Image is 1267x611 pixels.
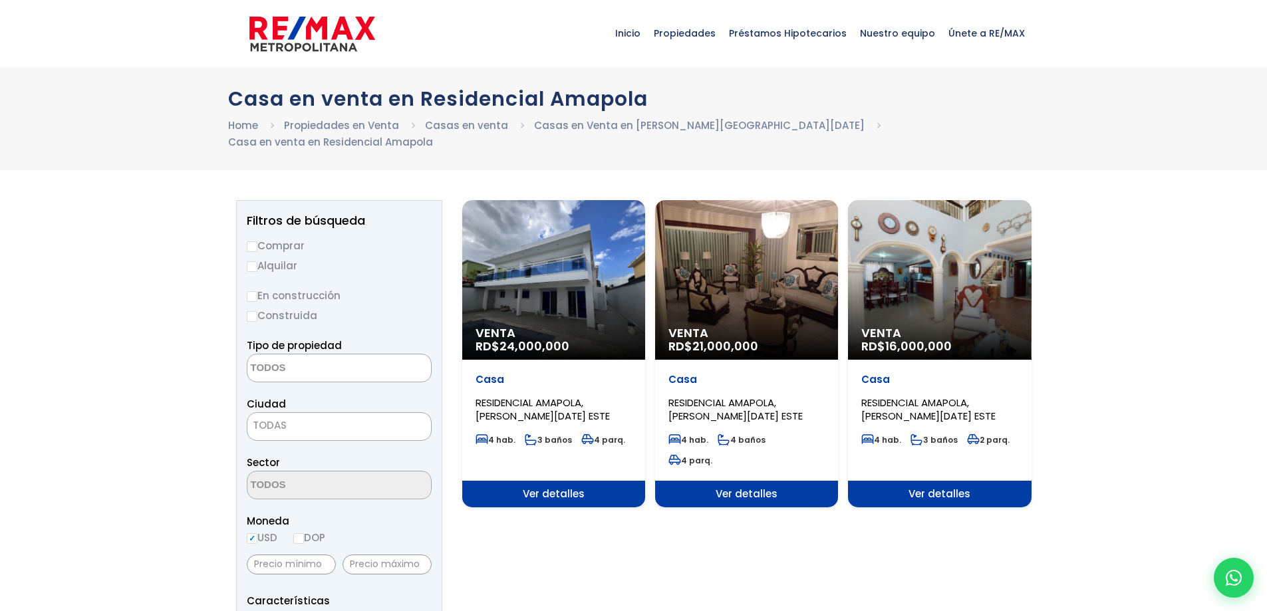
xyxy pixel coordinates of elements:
a: Casas en venta [425,118,508,132]
span: 4 baños [718,434,766,445]
input: Comprar [247,241,257,252]
a: Casas en Venta en [PERSON_NAME][GEOGRAPHIC_DATA][DATE] [534,118,865,132]
span: RD$ [861,338,952,354]
span: 24,000,000 [499,338,569,354]
span: Venta [668,326,825,340]
span: Ciudad [247,397,286,411]
label: En construcción [247,287,432,304]
span: 3 baños [911,434,958,445]
input: Precio mínimo [247,554,336,574]
span: 3 baños [525,434,572,445]
label: Construida [247,307,432,324]
span: TODAS [247,412,432,441]
li: Casa en venta en Residencial Amapola [228,134,433,150]
input: USD [247,533,257,544]
span: 4 parq. [581,434,625,445]
span: Ver detalles [848,481,1031,507]
input: Construida [247,311,257,322]
input: Alquilar [247,261,257,272]
a: Venta RD$16,000,000 Casa RESIDENCIAL AMAPOLA, [PERSON_NAME][DATE] ESTE 4 hab. 3 baños 2 parq. Ver... [848,200,1031,507]
span: Venta [476,326,632,340]
img: remax-metropolitana-logo [249,14,375,54]
span: TODAS [247,416,431,435]
a: Home [228,118,258,132]
span: 4 hab. [668,434,708,445]
label: Alquilar [247,257,432,274]
span: Inicio [609,13,647,53]
span: 2 parq. [967,434,1010,445]
span: 4 parq. [668,455,712,466]
label: USD [247,529,277,546]
span: Únete a RE/MAX [942,13,1032,53]
p: Casa [476,373,632,386]
input: Precio máximo [343,554,432,574]
a: Venta RD$21,000,000 Casa RESIDENCIAL AMAPOLA, [PERSON_NAME][DATE] ESTE 4 hab. 4 baños 4 parq. Ver... [655,200,838,507]
span: RESIDENCIAL AMAPOLA, [PERSON_NAME][DATE] ESTE [861,396,996,423]
p: Características [247,592,432,609]
input: DOP [293,533,304,544]
span: Tipo de propiedad [247,338,342,352]
span: Préstamos Hipotecarios [722,13,853,53]
span: Venta [861,326,1018,340]
label: DOP [293,529,325,546]
p: Casa [668,373,825,386]
span: 4 hab. [861,434,901,445]
span: Sector [247,455,280,469]
span: Moneda [247,513,432,529]
span: RESIDENCIAL AMAPOLA, [PERSON_NAME][DATE] ESTE [668,396,803,423]
span: 16,000,000 [885,338,952,354]
span: Ver detalles [655,481,838,507]
span: RESIDENCIAL AMAPOLA, [PERSON_NAME][DATE] ESTE [476,396,610,423]
span: Ver detalles [462,481,645,507]
span: RD$ [476,338,569,354]
a: Venta RD$24,000,000 Casa RESIDENCIAL AMAPOLA, [PERSON_NAME][DATE] ESTE 4 hab. 3 baños 4 parq. Ver... [462,200,645,507]
span: Propiedades [647,13,722,53]
span: 4 hab. [476,434,515,445]
h2: Filtros de búsqueda [247,214,432,227]
textarea: Search [247,354,376,383]
input: En construcción [247,291,257,302]
label: Comprar [247,237,432,254]
span: Nuestro equipo [853,13,942,53]
p: Casa [861,373,1018,386]
span: RD$ [668,338,758,354]
a: Propiedades en Venta [284,118,399,132]
h1: Casa en venta en Residencial Amapola [228,87,1040,110]
span: 21,000,000 [692,338,758,354]
span: TODAS [253,418,287,432]
textarea: Search [247,471,376,500]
